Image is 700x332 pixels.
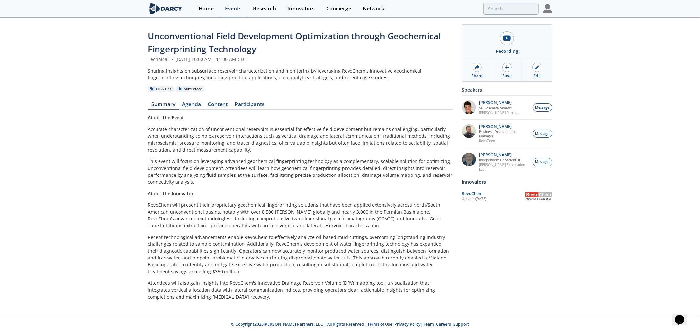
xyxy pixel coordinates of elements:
a: Recording [462,25,552,59]
a: Summary [148,102,179,110]
img: RevoChem [525,192,552,200]
span: Message [535,159,550,165]
div: Home [199,6,214,11]
input: Advanced Search [483,3,539,15]
div: Innovators [462,176,552,188]
div: Edit [533,73,541,79]
a: RevoChem Updated[DATE] RevoChem [462,190,552,202]
img: 790b61d6-77b3-4134-8222-5cb555840c93 [462,153,476,166]
p: RevoChem will present their proprietary geochemical fingerprinting solutions that have been appli... [148,201,453,229]
img: pfbUXw5ZTiaeWmDt62ge [462,100,476,114]
a: Privacy Policy [394,322,421,327]
button: Message [533,158,552,166]
img: 2k2ez1SvSiOh3gKHmcgF [462,124,476,138]
span: Message [535,105,550,110]
a: Terms of Use [367,322,392,327]
p: © Copyright 2025 [PERSON_NAME] Partners, LLC | All Rights Reserved | | | | | [107,322,593,327]
button: Message [533,103,552,112]
a: Careers [436,322,451,327]
div: Concierge [326,6,351,11]
div: Events [225,6,242,11]
div: RevoChem [462,191,525,197]
p: Accurate characterization of unconventional reservoirs is essential for effective field developme... [148,126,453,153]
div: Updated [DATE] [462,197,525,202]
div: Speakers [462,84,552,95]
a: Edit [522,59,552,81]
p: [PERSON_NAME] [479,100,520,105]
p: Attendees will also gain insights into RevoChem's innovative Drainage Reservoir Volume (DRV) mapp... [148,280,453,300]
p: Sr. Research Analyst [479,106,520,110]
div: Oil & Gas [148,86,174,92]
p: Business Development Manager [479,129,529,138]
strong: About the Innovator [148,190,194,197]
a: Participants [231,102,268,110]
p: This event will focus on leveraging advanced geochemical fingerprinting technology as a complemen... [148,158,453,185]
div: Technical [DATE] 10:00 AM - 11:00 AM CDT [148,56,453,63]
img: logo-wide.svg [148,3,184,14]
div: Share [472,73,483,79]
a: Agenda [179,102,204,110]
p: Recent technological advancements enable RevoChem to effectively analyze oil-based mud cuttings, ... [148,234,453,275]
a: Support [453,322,469,327]
a: Team [423,322,434,327]
span: • [170,56,174,62]
strong: About the Event [148,114,184,121]
p: Independent Geoscientist [479,158,529,162]
div: Subsurface [176,86,204,92]
span: Message [535,131,550,136]
div: Network [363,6,384,11]
div: Research [253,6,276,11]
p: [PERSON_NAME] Partners [479,110,520,115]
div: Save [502,73,512,79]
p: [PERSON_NAME] [479,153,529,157]
button: Message [533,130,552,138]
img: Profile [543,4,552,13]
div: Innovators [287,6,315,11]
p: RevoChem [479,138,529,143]
p: [PERSON_NAME] [479,124,529,129]
div: Recording [496,48,519,54]
a: Content [204,102,231,110]
div: Sharing insights on subsurface reservoir characterization and monitoring by leveraging RevoChem's... [148,67,453,81]
span: Unconventional Field Development Optimization through Geochemical Fingerprinting Technology [148,30,441,55]
p: [PERSON_NAME] Exploration LLC [479,162,529,172]
iframe: chat widget [672,306,693,325]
